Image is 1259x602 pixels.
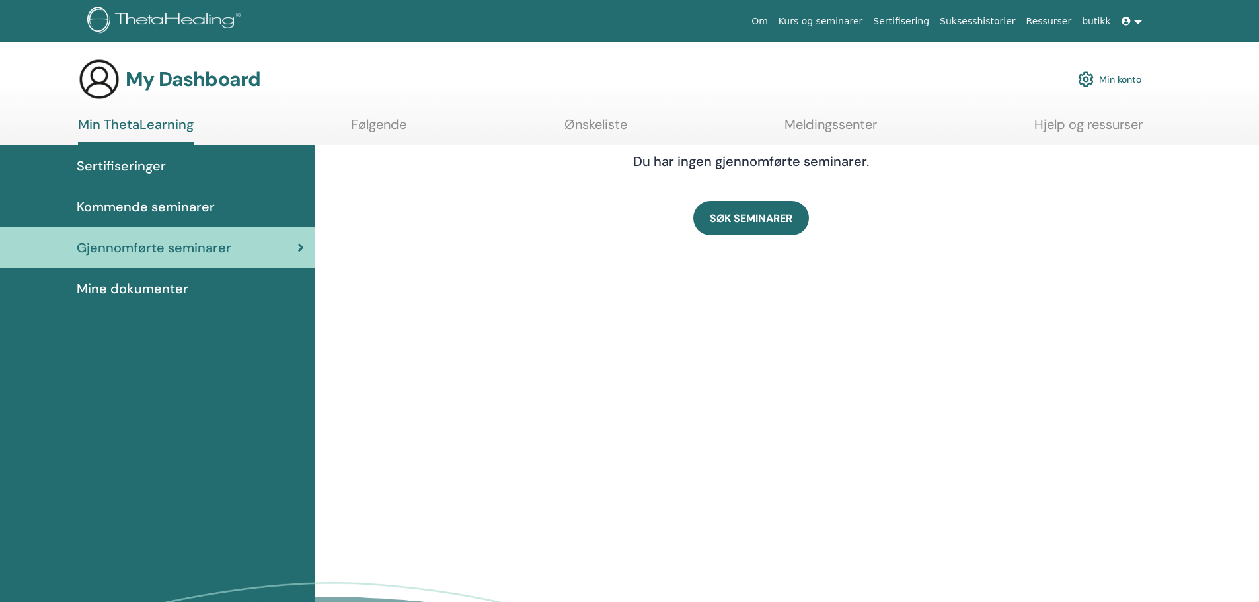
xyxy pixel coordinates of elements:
a: Meldingssenter [784,116,877,142]
a: Om [746,9,773,34]
h3: My Dashboard [126,67,260,91]
span: Sertifiseringer [77,156,166,176]
a: Suksesshistorier [935,9,1021,34]
a: Ønskeliste [564,116,627,142]
span: Kommende seminarer [77,197,215,217]
a: SØK SEMINARER [693,201,809,235]
img: logo.png [87,7,245,36]
span: Mine dokumenter [77,279,188,299]
a: Min konto [1078,65,1141,94]
span: Gjennomførte seminarer [77,238,231,258]
a: Kurs og seminarer [773,9,868,34]
span: SØK SEMINARER [710,211,792,225]
img: generic-user-icon.jpg [78,58,120,100]
a: Følgende [351,116,406,142]
img: cog.svg [1078,68,1094,91]
a: butikk [1077,9,1116,34]
a: Sertifisering [868,9,935,34]
a: Ressurser [1021,9,1077,34]
a: Min ThetaLearning [78,116,194,145]
a: Hjelp og ressurser [1034,116,1143,142]
h4: Du har ingen gjennomførte seminarer. [543,153,960,169]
